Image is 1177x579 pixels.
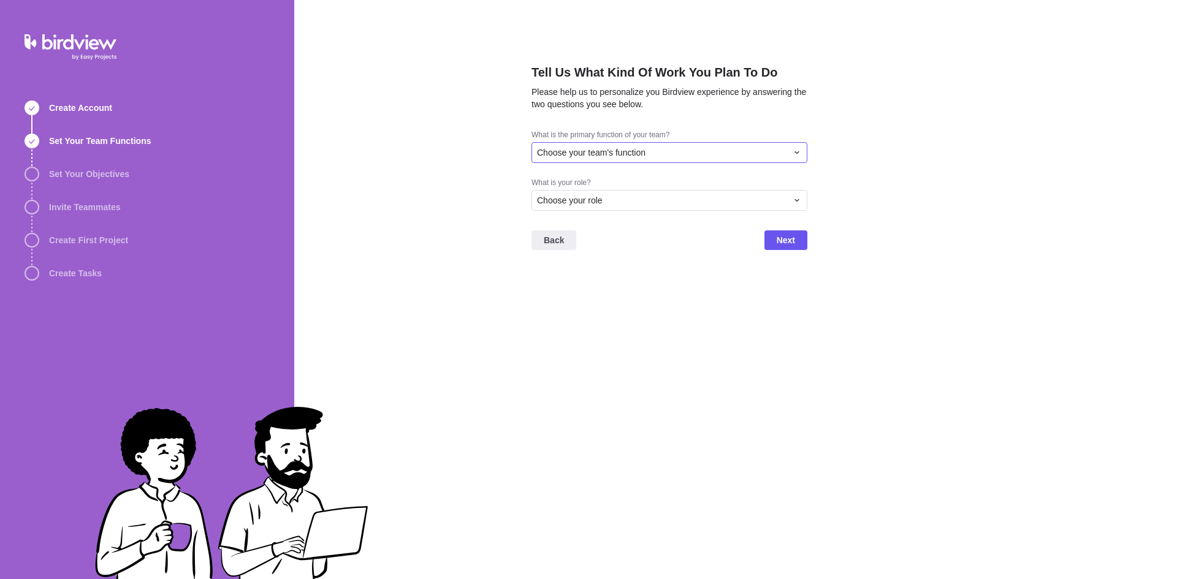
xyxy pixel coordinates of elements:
[544,233,564,248] span: Back
[49,234,128,246] span: Create First Project
[49,135,151,147] span: Set Your Team Functions
[49,102,112,114] span: Create Account
[531,230,576,250] span: Back
[531,130,807,142] div: What is the primary function of your team?
[49,267,102,279] span: Create Tasks
[764,230,807,250] span: Next
[531,178,807,190] div: What is your role?
[531,64,807,86] h2: Tell Us What Kind Of Work You Plan To Do
[537,194,603,206] span: Choose your role
[49,168,129,180] span: Set Your Objectives
[537,146,646,159] span: Choose your team's function
[531,87,806,109] span: Please help us to personalize you Birdview experience by answering the two questions you see below.
[49,201,120,213] span: Invite Teammates
[777,233,795,248] span: Next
